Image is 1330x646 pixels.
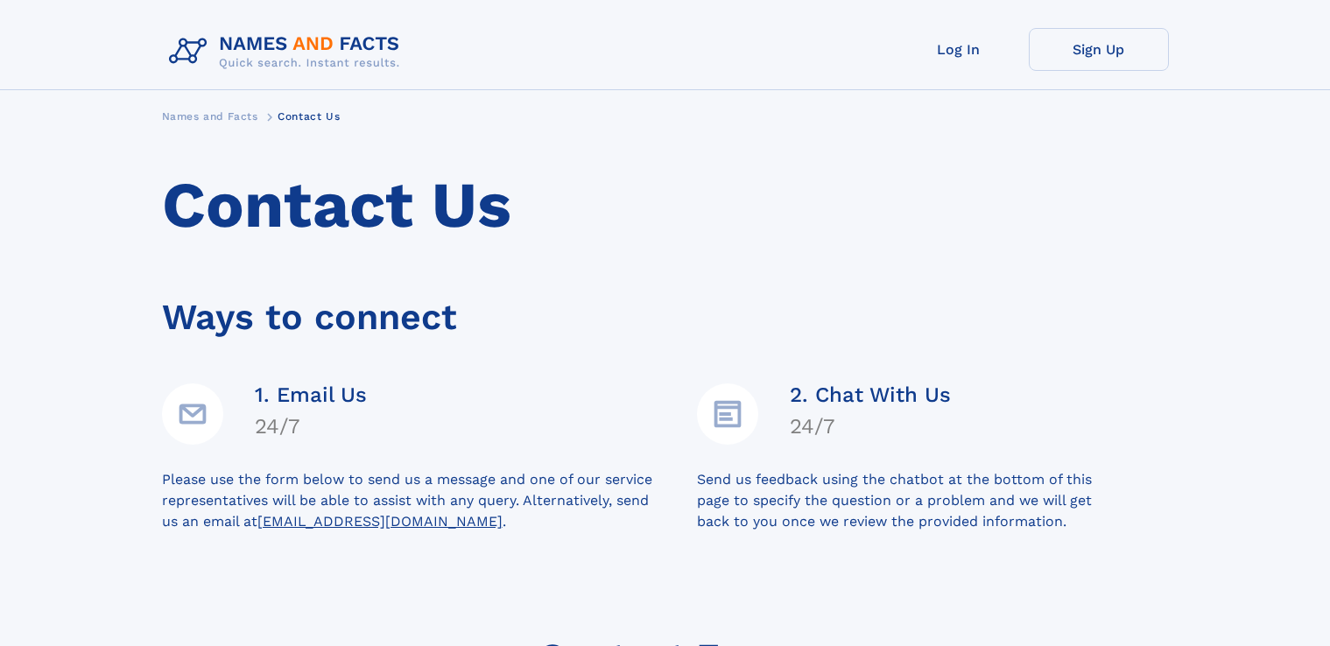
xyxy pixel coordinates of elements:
[1029,28,1169,71] a: Sign Up
[257,513,503,530] a: [EMAIL_ADDRESS][DOMAIN_NAME]
[162,105,258,127] a: Names and Facts
[697,383,758,445] img: Details Icon
[790,414,951,439] h4: 24/7
[162,272,1169,345] div: Ways to connect
[162,28,414,75] img: Logo Names and Facts
[255,383,367,407] h4: 1. Email Us
[889,28,1029,71] a: Log In
[255,414,367,439] h4: 24/7
[790,383,951,407] h4: 2. Chat With Us
[162,469,697,532] div: Please use the form below to send us a message and one of our service representatives will be abl...
[697,469,1169,532] div: Send us feedback using the chatbot at the bottom of this page to specify the question or a proble...
[162,169,1169,242] h1: Contact Us
[162,383,223,445] img: Email Address Icon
